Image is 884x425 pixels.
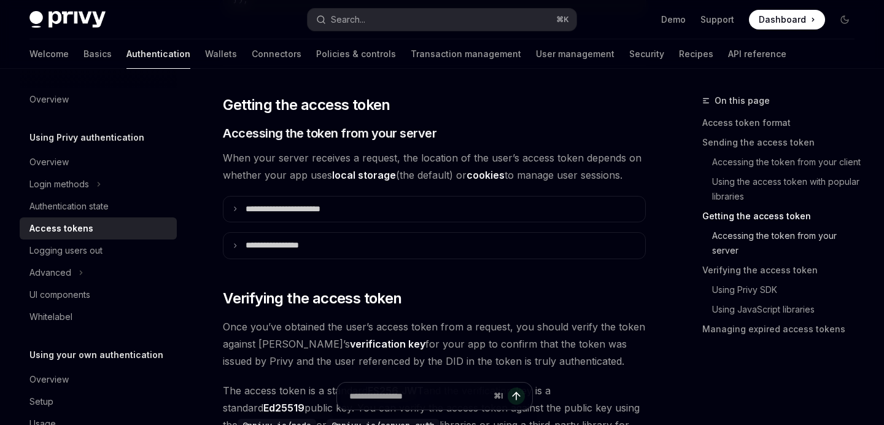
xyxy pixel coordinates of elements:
a: Overview [20,151,177,173]
button: Toggle dark mode [835,10,855,29]
a: Access token format [702,113,864,133]
a: Accessing the token from your client [702,152,864,172]
a: Accessing the token from your server [702,226,864,260]
a: Connectors [252,39,301,69]
span: Accessing the token from your server [223,125,436,142]
a: Wallets [205,39,237,69]
div: Overview [29,372,69,387]
div: Login methods [29,177,89,192]
a: Overview [20,368,177,391]
div: Logging users out [29,243,103,258]
div: UI components [29,287,90,302]
span: On this page [715,93,770,108]
span: ⌘ K [556,15,569,25]
img: dark logo [29,11,106,28]
a: Overview [20,88,177,111]
a: User management [536,39,615,69]
button: Toggle Advanced section [20,262,177,284]
div: Access tokens [29,221,93,236]
div: Setup [29,394,53,409]
a: Setup [20,391,177,413]
a: Using JavaScript libraries [702,300,864,319]
a: Using Privy SDK [702,280,864,300]
a: Basics [83,39,112,69]
div: Search... [331,12,365,27]
a: Welcome [29,39,69,69]
div: Overview [29,155,69,170]
a: Demo [661,14,686,26]
a: Using the access token with popular libraries [702,172,864,206]
a: Security [629,39,664,69]
a: Transaction management [411,39,521,69]
h5: Using Privy authentication [29,130,144,145]
a: Whitelabel [20,306,177,328]
strong: cookies [467,169,505,181]
a: Dashboard [749,10,825,29]
a: Managing expired access tokens [702,319,864,339]
span: Dashboard [759,14,806,26]
span: Verifying the access token [223,289,401,308]
a: Logging users out [20,240,177,262]
div: Overview [29,92,69,107]
h5: Using your own authentication [29,348,163,362]
a: Authentication state [20,195,177,217]
span: When your server receives a request, the location of the user’s access token depends on whether y... [223,149,646,184]
span: Getting the access token [223,95,390,115]
a: Authentication [126,39,190,69]
a: Getting the access token [702,206,864,226]
a: Recipes [679,39,713,69]
a: API reference [728,39,786,69]
div: Whitelabel [29,310,72,324]
input: Ask a question... [349,383,489,410]
a: Policies & controls [316,39,396,69]
button: Send message [508,388,525,405]
span: Once you’ve obtained the user’s access token from a request, you should verify the token against ... [223,318,646,370]
div: Authentication state [29,199,109,214]
strong: verification key [350,338,425,350]
button: Toggle Login methods section [20,173,177,195]
a: Access tokens [20,217,177,240]
strong: local storage [332,169,396,181]
a: UI components [20,284,177,306]
a: Sending the access token [702,133,864,152]
div: Advanced [29,265,71,280]
a: Support [700,14,734,26]
a: Verifying the access token [702,260,864,280]
button: Open search [308,9,576,31]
